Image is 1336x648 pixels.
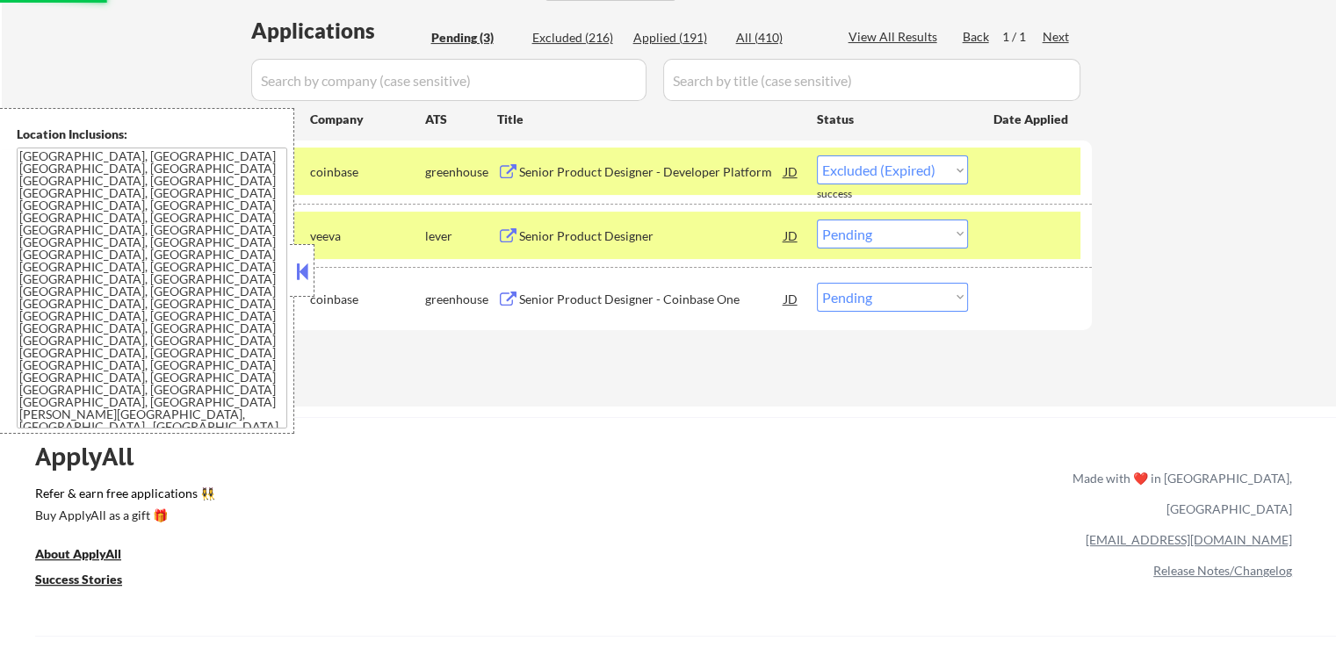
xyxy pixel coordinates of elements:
[310,227,425,245] div: veeva
[310,163,425,181] div: coinbase
[519,291,784,308] div: Senior Product Designer - Coinbase One
[849,28,942,46] div: View All Results
[817,187,887,202] div: success
[963,28,991,46] div: Back
[633,29,721,47] div: Applied (191)
[783,220,800,251] div: JD
[1002,28,1043,46] div: 1 / 1
[35,546,121,561] u: About ApplyAll
[251,59,646,101] input: Search by company (case sensitive)
[35,509,211,522] div: Buy ApplyAll as a gift 🎁
[17,126,287,143] div: Location Inclusions:
[783,283,800,314] div: JD
[1043,28,1071,46] div: Next
[35,487,705,506] a: Refer & earn free applications 👯‍♀️
[35,442,154,472] div: ApplyAll
[497,111,800,128] div: Title
[310,291,425,308] div: coinbase
[519,163,784,181] div: Senior Product Designer - Developer Platform
[431,29,519,47] div: Pending (3)
[35,544,146,566] a: About ApplyAll
[1086,532,1292,547] a: [EMAIL_ADDRESS][DOMAIN_NAME]
[425,291,497,308] div: greenhouse
[1153,563,1292,578] a: Release Notes/Changelog
[532,29,620,47] div: Excluded (216)
[251,20,425,41] div: Applications
[1065,463,1292,524] div: Made with ❤️ in [GEOGRAPHIC_DATA], [GEOGRAPHIC_DATA]
[663,59,1080,101] input: Search by title (case sensitive)
[425,111,497,128] div: ATS
[310,111,425,128] div: Company
[35,572,122,587] u: Success Stories
[993,111,1071,128] div: Date Applied
[35,570,146,592] a: Success Stories
[425,163,497,181] div: greenhouse
[35,506,211,528] a: Buy ApplyAll as a gift 🎁
[425,227,497,245] div: lever
[783,155,800,187] div: JD
[519,227,784,245] div: Senior Product Designer
[817,103,968,134] div: Status
[736,29,824,47] div: All (410)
